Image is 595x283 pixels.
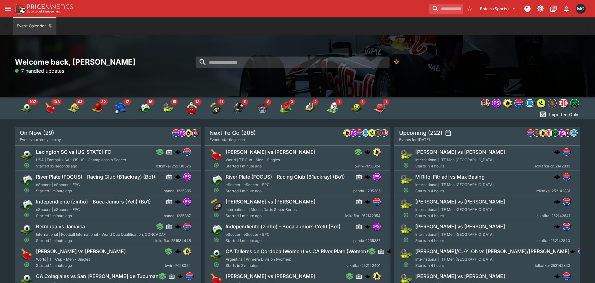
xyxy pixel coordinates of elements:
[373,198,380,205] img: lclkafka.png
[564,129,571,137] div: pricekinetics
[289,99,295,105] span: 3
[492,99,501,107] div: pandascore
[415,248,570,255] h6: [PERSON_NAME]/C.-Y. Oh vs [PERSON_NAME]/[PERSON_NAME]
[346,262,381,269] span: lclkafka-252142401
[415,273,505,280] h6: [PERSON_NAME] vs [PERSON_NAME]
[226,223,341,230] h6: Independiente (zinho) - Boca Juniors (Yeti) (Bo1)
[175,149,181,155] div: cerberus
[373,173,380,180] img: pandascore.png
[563,173,570,180] img: lclkafka.png
[537,109,580,119] button: Imported Only
[214,237,219,243] svg: Open
[191,130,198,136] img: pricekinetics.png
[364,149,371,155] div: cerberus
[226,174,345,180] h6: River Plate (FOCUS) - Racing Club (B1ackray) (Bo1)
[554,223,560,230] div: cerberus
[214,212,219,218] svg: Open
[535,262,570,269] span: lclkafka-252142842
[359,99,366,105] span: 1
[226,262,346,269] span: Starts in 2 minutes
[364,174,371,180] div: cerberus
[343,129,351,137] div: bwin
[24,262,29,267] svg: Open
[381,130,388,136] img: pricekinetics.png
[303,102,315,114] img: cricket
[186,273,193,280] img: lclkafka.png
[13,17,56,35] button: Event Calendar
[185,130,192,136] img: bwin.png
[327,102,339,114] div: Rugby League
[226,232,270,237] span: eSoccer | eSoccer - EPC
[373,223,380,230] img: pandascore.png
[2,3,14,14] button: open drawer
[563,148,570,155] img: lclkafka.png
[563,223,570,230] img: lclkafka.png
[574,2,588,16] button: Matt Oliver
[362,130,369,136] img: betradar.png
[24,187,29,193] svg: Open
[356,129,363,137] div: lclkafka
[15,67,64,75] p: 7 handled updates
[554,223,560,230] img: logo-cerberus.svg
[514,99,523,107] div: lclkafka
[209,129,256,136] h5: Next To Go (208)
[99,99,108,105] span: 22
[548,99,556,107] img: sportingsolutions.jpeg
[571,130,577,136] img: betradar.png
[20,102,33,114] div: Soccer
[175,223,181,230] img: logo-cerberus.svg
[15,97,392,119] div: Event type filters
[241,99,248,105] span: 11
[399,137,430,143] span: Events for [DATE]
[36,248,126,255] h6: [PERSON_NAME] vs [PERSON_NAME]
[173,130,179,136] img: lclkafka.png
[218,99,225,105] span: 11
[165,262,191,269] span: bwin-7658024
[36,163,156,169] span: Started 32 seconds ago
[429,4,463,14] input: search
[415,174,485,180] h6: M Rifqi Fitriadi vs Max Basing
[178,129,186,137] div: pandascore
[36,182,80,187] span: eSoccer | eSoccer - EPC
[480,97,580,109] div: Event type filters
[403,262,409,267] svg: Open
[156,163,191,169] span: lclkafka-252130525
[36,207,80,212] span: eSoccer | eSoccer - EPC
[539,129,547,137] div: bwin
[481,99,490,107] div: pricekinetics
[226,199,315,205] h6: [PERSON_NAME] vs [PERSON_NAME]
[184,173,191,180] img: pandascore.png
[415,188,536,194] span: Starts in 4 hours
[403,212,409,218] svg: Open
[558,130,565,136] img: pandascore.png
[115,102,127,114] img: baseball
[537,99,545,107] div: lsports
[226,248,368,255] h6: CA Talleres de Cordoba (Women) vs CA River Plate (Women)
[579,248,585,255] img: lclkafka.png
[226,207,297,212] span: International | Modus Darts Super Series
[554,199,560,205] img: logo-cerberus.svg
[172,129,180,137] div: lclkafka
[570,99,579,107] div: nrl
[381,129,388,137] div: pricekinetics
[374,102,386,114] div: Handball
[76,99,84,105] span: 43
[68,102,80,114] div: Volleyball
[364,174,371,180] img: logo-cerberus.svg
[280,102,292,114] img: australian_rules
[527,129,534,137] div: lclkafka
[415,149,505,155] h6: [PERSON_NAME] vs [PERSON_NAME]
[578,248,586,255] div: lclkafka
[373,273,380,280] img: bwin.png
[344,130,350,136] img: bwin.png
[564,130,571,136] img: pricekinetics.png
[545,129,553,137] div: championdata
[179,130,186,136] img: pandascore.png
[374,102,386,114] img: handball
[256,102,268,114] div: Mixed Martial Arts
[364,149,371,155] img: logo-cerberus.svg
[554,174,560,180] img: logo-cerberus.svg
[20,223,33,236] img: soccer.png
[415,199,505,205] h6: [PERSON_NAME] vs [PERSON_NAME]
[350,102,363,114] div: Futsal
